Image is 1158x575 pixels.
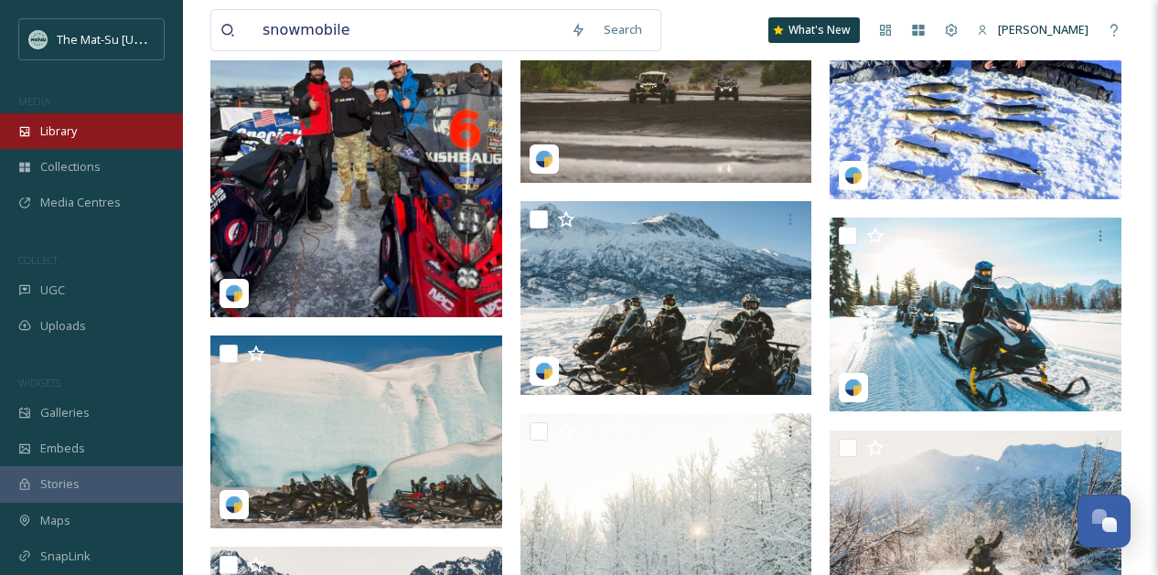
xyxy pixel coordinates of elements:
img: alaskabackcountryadventuretour_07102025_605f3860-0a99-eb04-6184-185431b5be45.jpg [830,218,1121,412]
input: Search your library [253,10,562,50]
button: Open Chat [1078,495,1131,548]
a: What's New [768,17,860,43]
span: Embeds [40,440,85,457]
img: snapsea-logo.png [535,362,553,380]
img: snapsea-logo.png [225,284,243,303]
span: MEDIA [18,94,50,108]
span: The Mat-Su [US_STATE] [57,30,184,48]
img: snapsea-logo.png [225,495,243,514]
img: alaskabackcountryadventuretour_07102025_3c9a9248-c9b0-001d-e643-d682bc50c66c.jpg [520,201,812,394]
span: Stories [40,475,80,493]
span: Media Centres [40,194,121,211]
span: UGC [40,282,65,299]
span: COLLECT [18,253,58,267]
a: [PERSON_NAME] [968,12,1098,48]
div: Search [595,12,651,48]
img: snapsea-logo.png [535,150,553,168]
img: ssg_kyleberscik_07102025_d1e7040a-c373-d80b-5fc2-9ca620f8e275.jpg [210,26,502,317]
span: Collections [40,158,101,176]
span: SnapLink [40,548,91,565]
span: Uploads [40,317,86,335]
img: snapsea-logo.png [844,166,863,185]
img: snapsea-logo.png [844,378,863,397]
span: [PERSON_NAME] [998,21,1088,37]
span: Library [40,122,77,140]
span: Galleries [40,404,90,421]
span: Maps [40,512,70,529]
img: alaskabackcountryadventuretour_07102025_3c9a9248-c9b0-001d-e643-d682bc50c66c.jpg [210,335,502,528]
img: Social_thumbnail.png [29,30,48,48]
span: WIDGETS [18,376,60,389]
